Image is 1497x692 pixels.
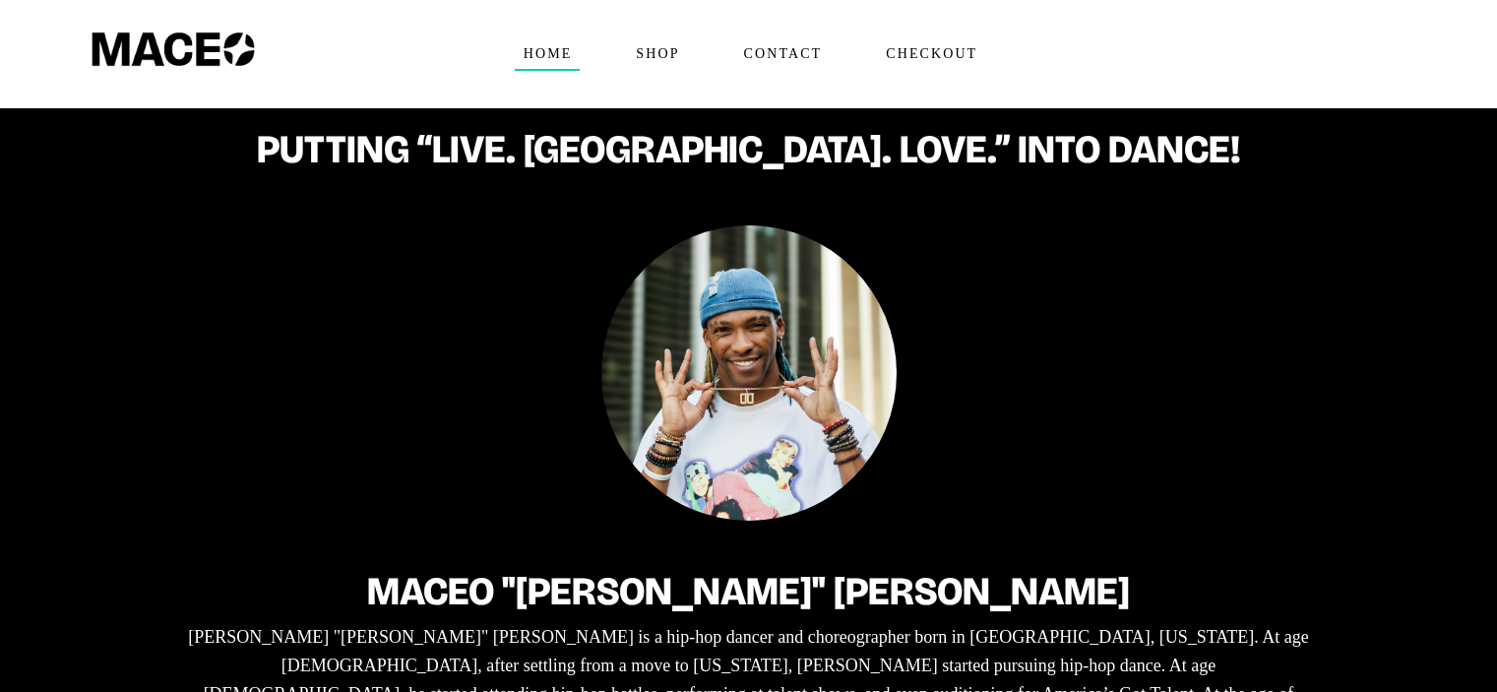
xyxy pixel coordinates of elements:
[877,38,985,70] span: Checkout
[601,225,897,521] img: Maceo Harrison
[183,570,1315,613] h2: Maceo "[PERSON_NAME]" [PERSON_NAME]
[735,38,831,70] span: Contact
[515,38,581,70] span: Home
[627,38,687,70] span: Shop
